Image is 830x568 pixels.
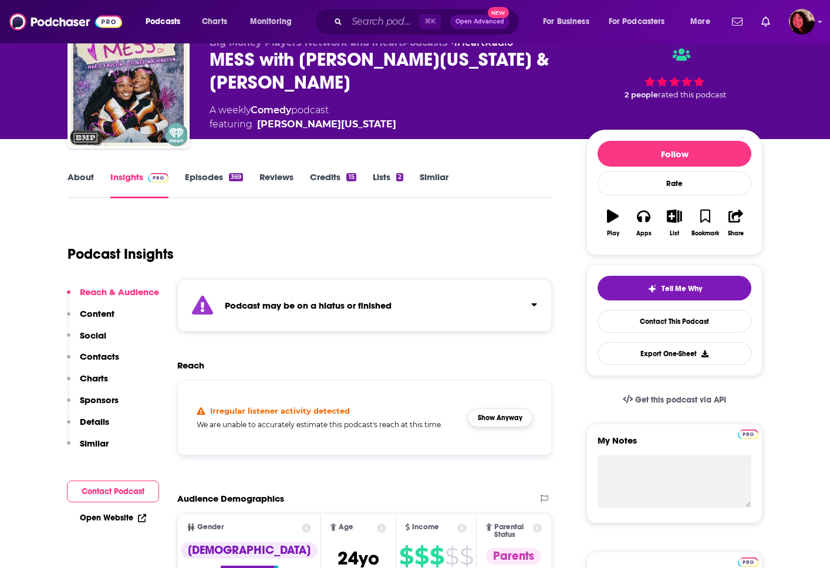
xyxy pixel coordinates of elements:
[691,230,719,237] div: Bookmark
[682,12,725,31] button: open menu
[181,542,318,559] div: [DEMOGRAPHIC_DATA]
[197,523,224,531] span: Gender
[757,12,775,32] a: Show notifications dropdown
[373,171,403,198] a: Lists2
[68,171,94,198] a: About
[598,202,628,244] button: Play
[586,37,762,110] div: 2 peoplerated this podcast
[659,202,690,244] button: List
[721,202,751,244] button: Share
[80,394,119,405] p: Sponsors
[396,173,403,181] div: 2
[148,173,168,182] img: Podchaser Pro
[625,90,658,99] span: 2 people
[494,523,531,539] span: Parental Status
[420,171,448,198] a: Similar
[146,13,180,30] span: Podcasts
[690,202,720,244] button: Bookmark
[647,284,657,293] img: tell me why sparkle
[197,420,458,429] h5: We are unable to accurately estimate this podcast's reach at this time.
[430,547,444,566] span: $
[67,351,119,373] button: Contacts
[177,493,284,504] h2: Audience Demographics
[598,141,751,167] button: Follow
[210,406,350,415] h4: Irregular listener activity detected
[670,230,679,237] div: List
[598,310,751,333] a: Contact This Podcast
[80,513,146,523] a: Open Website
[399,547,413,566] span: $
[225,300,392,311] strong: Podcast may be on a hiatus or finished
[543,13,589,30] span: For Business
[67,481,159,502] button: Contact Podcast
[67,308,114,330] button: Content
[229,173,243,181] div: 369
[177,360,204,371] h2: Reach
[80,330,106,341] p: Social
[9,11,122,33] img: Podchaser - Follow, Share and Rate Podcasts
[607,230,619,237] div: Play
[460,547,473,566] span: $
[613,386,735,414] a: Get this podcast via API
[419,14,441,29] span: ⌘ K
[250,13,292,30] span: Monitoring
[137,12,195,31] button: open menu
[738,430,758,439] img: Podchaser Pro
[210,103,396,131] div: A weekly podcast
[412,523,439,531] span: Income
[414,547,429,566] span: $
[67,416,109,438] button: Details
[488,7,509,18] span: New
[251,104,291,116] a: Comedy
[662,284,702,293] span: Tell Me Why
[202,13,227,30] span: Charts
[456,19,504,25] span: Open Advanced
[601,12,682,31] button: open menu
[468,408,532,427] button: Show Anyway
[80,438,109,449] p: Similar
[185,171,243,198] a: Episodes369
[68,245,174,263] h1: Podcast Insights
[635,395,726,405] span: Get this podcast via API
[310,171,356,198] a: Credits15
[690,13,710,30] span: More
[242,12,307,31] button: open menu
[80,308,114,319] p: Content
[598,435,751,455] label: My Notes
[636,230,652,237] div: Apps
[110,171,168,198] a: InsightsPodchaser Pro
[486,548,541,564] div: Parents
[67,438,109,459] button: Similar
[67,286,159,308] button: Reach & Audience
[259,171,293,198] a: Reviews
[177,279,552,332] section: Click to expand status details
[628,202,659,244] button: Apps
[70,29,187,146] img: MESS with Sydnee Washington & Marie Faustin
[728,230,744,237] div: Share
[80,286,159,297] p: Reach & Audience
[445,547,458,566] span: $
[257,117,396,131] a: Sydnee Washington
[535,12,604,31] button: open menu
[789,9,815,35] img: User Profile
[67,373,108,394] button: Charts
[738,428,758,439] a: Pro website
[598,342,751,365] button: Export One-Sheet
[67,394,119,416] button: Sponsors
[326,8,531,35] div: Search podcasts, credits, & more...
[738,557,758,567] img: Podchaser Pro
[609,13,665,30] span: For Podcasters
[727,12,747,32] a: Show notifications dropdown
[598,276,751,300] button: tell me why sparkleTell Me Why
[346,173,356,181] div: 15
[450,15,510,29] button: Open AdvancedNew
[80,416,109,427] p: Details
[598,171,751,195] div: Rate
[210,37,448,48] span: Big Money Players Network and iHeartPodcasts
[339,523,353,531] span: Age
[80,351,119,362] p: Contacts
[658,90,726,99] span: rated this podcast
[210,117,396,131] span: featuring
